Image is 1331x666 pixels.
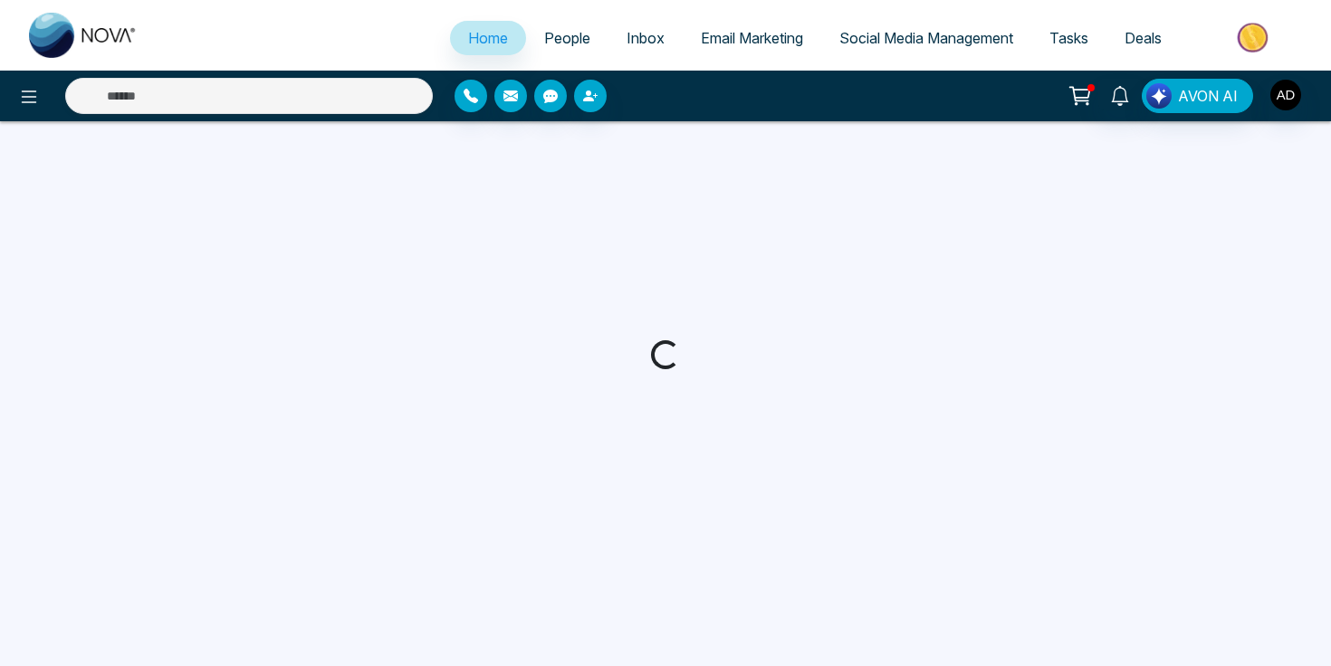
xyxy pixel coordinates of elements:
span: People [544,29,590,47]
a: People [526,21,608,55]
span: Home [468,29,508,47]
img: Lead Flow [1146,83,1172,109]
a: Tasks [1031,21,1106,55]
a: Inbox [608,21,683,55]
span: Tasks [1049,29,1088,47]
span: AVON AI [1178,85,1238,107]
span: Social Media Management [839,29,1013,47]
a: Social Media Management [821,21,1031,55]
a: Home [450,21,526,55]
a: Email Marketing [683,21,821,55]
button: AVON AI [1142,79,1253,113]
img: Market-place.gif [1189,17,1320,58]
span: Deals [1125,29,1162,47]
span: Inbox [627,29,665,47]
img: User Avatar [1270,80,1301,110]
span: Email Marketing [701,29,803,47]
img: Nova CRM Logo [29,13,138,58]
a: Deals [1106,21,1180,55]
